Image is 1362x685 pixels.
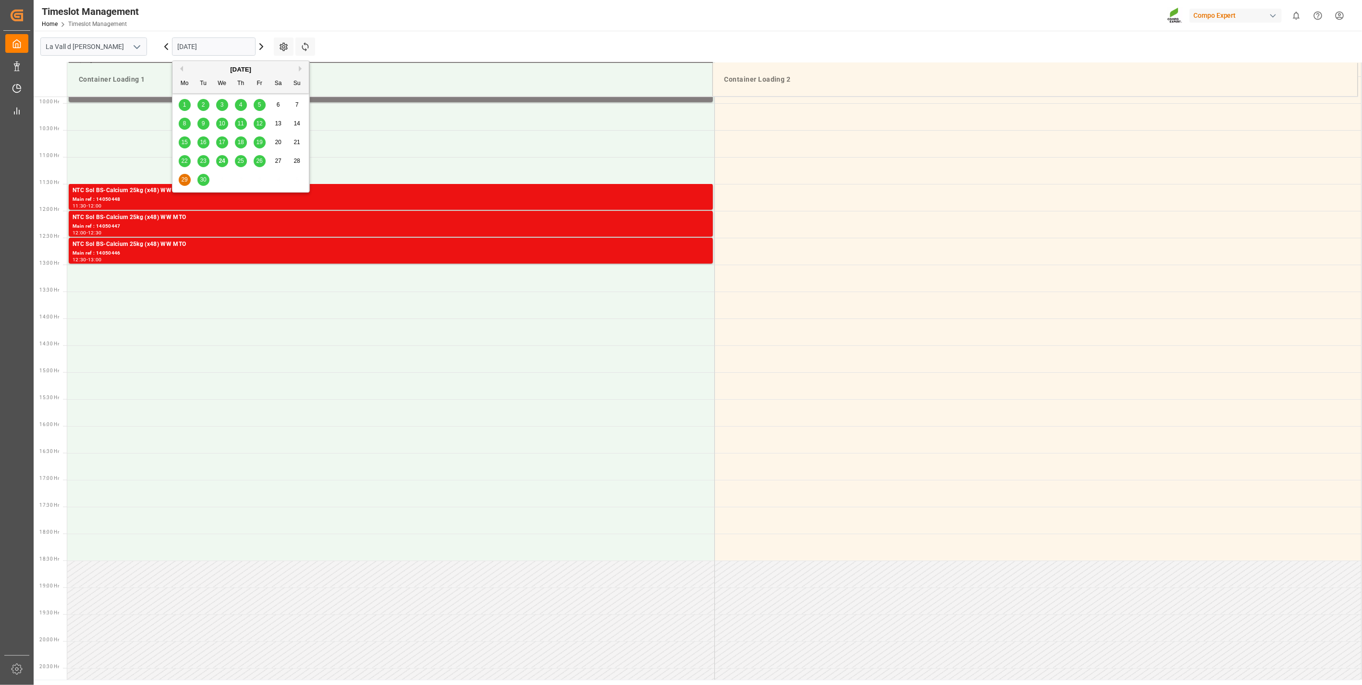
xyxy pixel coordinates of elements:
div: Choose Friday, September 12th, 2025 [254,118,266,130]
div: Fr [254,78,266,90]
div: Choose Friday, September 5th, 2025 [254,99,266,111]
span: 14:00 Hr [39,314,59,319]
div: We [216,78,228,90]
span: 5 [258,101,261,108]
span: 14:30 Hr [39,341,59,346]
span: 7 [295,101,299,108]
span: 30 [200,176,206,183]
span: 1 [183,101,186,108]
div: Choose Friday, September 26th, 2025 [254,155,266,167]
span: 15:30 Hr [39,395,59,400]
div: Choose Wednesday, September 24th, 2025 [216,155,228,167]
div: Choose Wednesday, September 17th, 2025 [216,136,228,148]
div: Choose Sunday, September 14th, 2025 [291,118,303,130]
div: Choose Sunday, September 21st, 2025 [291,136,303,148]
div: Compo Expert [1190,9,1282,23]
div: [DATE] [172,65,309,74]
div: Choose Thursday, September 4th, 2025 [235,99,247,111]
span: 27 [275,158,281,164]
span: 13:00 Hr [39,260,59,266]
span: 23 [200,158,206,164]
span: 18:30 Hr [39,556,59,562]
input: DD.MM.YYYY [172,37,256,56]
span: 11:00 Hr [39,153,59,158]
span: 20:00 Hr [39,637,59,642]
div: Choose Saturday, September 27th, 2025 [272,155,284,167]
span: 26 [256,158,262,164]
div: Tu [197,78,209,90]
span: 20:30 Hr [39,664,59,669]
span: 28 [294,158,300,164]
button: Previous Month [177,66,183,72]
button: Help Center [1307,5,1329,26]
div: - [86,257,88,262]
span: 15:00 Hr [39,368,59,373]
div: Choose Monday, September 1st, 2025 [179,99,191,111]
div: Sa [272,78,284,90]
span: 21 [294,139,300,146]
span: 18 [237,139,244,146]
span: 17:00 Hr [39,476,59,481]
div: NTC Sol BS-Calcium 25kg (x48) WW MTO [73,186,709,196]
span: 12:30 Hr [39,233,59,239]
div: Choose Tuesday, September 9th, 2025 [197,118,209,130]
div: Choose Monday, September 22nd, 2025 [179,155,191,167]
div: Choose Thursday, September 18th, 2025 [235,136,247,148]
span: 16:30 Hr [39,449,59,454]
button: open menu [129,39,144,54]
input: Type to search/select [40,37,147,56]
span: 10 [219,120,225,127]
div: NTC Sol BS-Calcium 25kg (x48) WW MTO [73,213,709,222]
span: 18:00 Hr [39,529,59,535]
span: 17 [219,139,225,146]
div: Choose Sunday, September 28th, 2025 [291,155,303,167]
div: Choose Thursday, September 11th, 2025 [235,118,247,130]
div: Choose Monday, September 15th, 2025 [179,136,191,148]
span: 8 [183,120,186,127]
span: 29 [181,176,187,183]
div: 11:30 [73,204,86,208]
div: Choose Tuesday, September 23rd, 2025 [197,155,209,167]
span: 3 [221,101,224,108]
span: 9 [202,120,205,127]
div: Timeslot Management [42,4,139,19]
div: Main ref : 14050447 [73,222,709,231]
img: Screenshot%202023-09-29%20at%2010.02.21.png_1712312052.png [1167,7,1183,24]
span: 25 [237,158,244,164]
span: 10:30 Hr [39,126,59,131]
span: 24 [219,158,225,164]
div: Container Loading 1 [75,71,705,88]
span: 2 [202,101,205,108]
div: Choose Tuesday, September 30th, 2025 [197,174,209,186]
span: 11 [237,120,244,127]
a: Home [42,21,58,27]
div: Choose Monday, September 8th, 2025 [179,118,191,130]
button: Next Month [299,66,305,72]
div: Choose Monday, September 29th, 2025 [179,174,191,186]
div: 12:00 [88,204,102,208]
div: Mo [179,78,191,90]
span: 6 [277,101,280,108]
span: 13 [275,120,281,127]
span: 4 [239,101,243,108]
span: 11:30 Hr [39,180,59,185]
div: - [86,204,88,208]
span: 17:30 Hr [39,502,59,508]
div: - [86,231,88,235]
div: 13:00 [88,257,102,262]
button: Compo Expert [1190,6,1286,24]
span: 16 [200,139,206,146]
div: Choose Tuesday, September 2nd, 2025 [197,99,209,111]
div: Main ref : 14050448 [73,196,709,204]
div: Choose Wednesday, September 3rd, 2025 [216,99,228,111]
div: Choose Saturday, September 13th, 2025 [272,118,284,130]
span: 19:30 Hr [39,610,59,615]
span: 19:00 Hr [39,583,59,588]
span: 10:00 Hr [39,99,59,104]
span: 12 [256,120,262,127]
div: 12:30 [88,231,102,235]
div: Choose Tuesday, September 16th, 2025 [197,136,209,148]
span: 16:00 Hr [39,422,59,427]
div: Choose Sunday, September 7th, 2025 [291,99,303,111]
div: Choose Saturday, September 6th, 2025 [272,99,284,111]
